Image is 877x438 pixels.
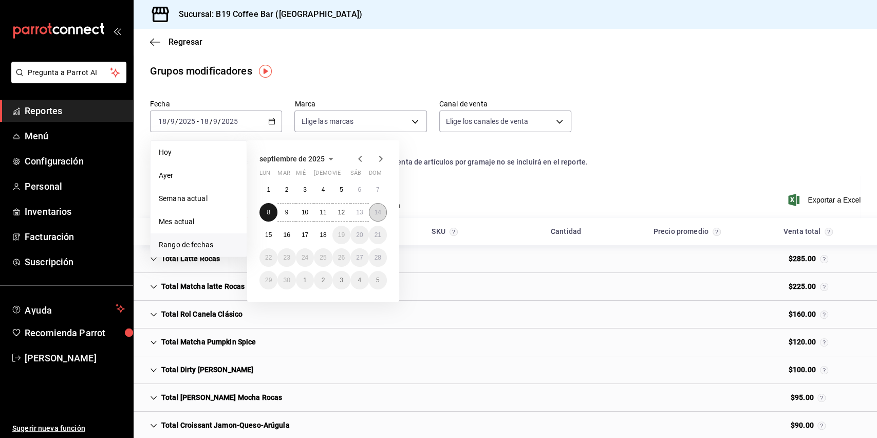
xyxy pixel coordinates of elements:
[790,194,861,206] button: Exportar a Excel
[277,248,295,267] button: 23 de septiembre de 2025
[782,416,834,435] div: Cell
[218,117,221,125] span: /
[11,62,126,83] button: Pregunta a Parrot AI
[679,255,695,263] div: Cell
[283,277,290,284] abbr: 30 de septiembre de 2025
[358,186,361,193] abbr: 6 de septiembre de 2025
[267,209,270,216] abbr: 8 de septiembre de 2025
[369,203,387,222] button: 14 de septiembre de 2025
[369,271,387,289] button: 5 de octubre de 2025
[142,249,228,268] div: Cell
[167,117,170,125] span: /
[259,248,277,267] button: 22 de septiembre de 2025
[314,226,332,244] button: 18 de septiembre de 2025
[285,209,289,216] abbr: 9 de septiembre de 2025
[350,170,361,180] abbr: sábado
[369,180,387,199] button: 7 de septiembre de 2025
[25,230,125,244] span: Facturación
[314,248,332,267] button: 25 de septiembre de 2025
[338,254,345,261] abbr: 26 de septiembre de 2025
[780,305,836,324] div: Cell
[376,186,380,193] abbr: 7 de septiembre de 2025
[159,193,238,204] span: Semana actual
[142,333,264,352] div: Cell
[170,117,175,125] input: --
[557,311,574,319] div: Cell
[12,423,125,434] span: Sugerir nueva función
[150,37,202,47] button: Regresar
[142,388,290,407] div: Cell
[369,248,387,267] button: 28 de septiembre de 2025
[437,283,453,291] div: Cell
[25,351,125,365] span: [PERSON_NAME]
[450,228,458,236] svg: Los artículos y grupos modificadores se agruparán por SKU; se mostrará el primer creado.
[134,273,877,301] div: Row
[25,179,125,193] span: Personal
[259,153,337,165] button: septiembre de 2025
[437,422,453,430] div: Cell
[25,205,125,218] span: Inventarios
[283,231,290,239] abbr: 16 de septiembre de 2025
[142,222,384,241] div: HeadCell
[557,394,574,402] div: Cell
[197,117,199,125] span: -
[259,271,277,289] button: 29 de septiembre de 2025
[350,271,368,289] button: 4 de octubre de 2025
[320,254,326,261] abbr: 25 de septiembre de 2025
[302,231,308,239] abbr: 17 de septiembre de 2025
[265,254,272,261] abbr: 22 de septiembre de 2025
[557,255,574,263] div: Cell
[557,283,574,291] div: Cell
[25,104,125,118] span: Reportes
[358,277,361,284] abbr: 4 de octubre de 2025
[265,277,272,284] abbr: 29 de septiembre de 2025
[25,255,125,269] span: Suscripción
[296,203,314,222] button: 10 de septiembre de 2025
[439,100,571,107] label: Canal de venta
[820,255,828,263] svg: Venta total = venta de artículos + venta grupos modificadores
[150,157,861,168] div: Los artículos del listado no incluyen
[277,271,295,289] button: 30 de septiembre de 2025
[302,254,308,261] abbr: 24 de septiembre de 2025
[437,366,453,374] div: Cell
[134,328,877,356] div: Row
[296,180,314,199] button: 3 de septiembre de 2025
[314,180,332,199] button: 4 de septiembre de 2025
[322,277,325,284] abbr: 2 de octubre de 2025
[557,338,574,346] div: Cell
[200,117,209,125] input: --
[169,37,202,47] span: Regresar
[277,226,295,244] button: 16 de septiembre de 2025
[265,231,272,239] abbr: 15 de septiembre de 2025
[134,218,877,245] div: Head
[7,75,126,85] a: Pregunta a Parrot AI
[259,226,277,244] button: 15 de septiembre de 2025
[820,338,828,346] svg: Venta total = venta de artículos + venta grupos modificadores
[340,186,343,193] abbr: 5 de septiembre de 2025
[134,245,877,273] div: Row
[259,180,277,199] button: 1 de septiembre de 2025
[713,228,721,236] svg: Precio promedio = total artículos / cantidad
[142,305,251,324] div: Cell
[780,277,836,296] div: Cell
[213,117,218,125] input: --
[259,203,277,222] button: 8 de septiembre de 2025
[780,333,836,352] div: Cell
[338,209,345,216] abbr: 12 de septiembre de 2025
[294,100,426,107] label: Marca
[134,356,877,384] div: Row
[209,117,212,125] span: /
[314,271,332,289] button: 2 de octubre de 2025
[277,170,290,180] abbr: martes
[679,338,695,346] div: Cell
[303,186,307,193] abbr: 3 de septiembre de 2025
[25,129,125,143] span: Menú
[384,222,506,241] div: HeadCell
[369,170,382,180] abbr: domingo
[375,209,381,216] abbr: 14 de septiembre de 2025
[159,170,238,181] span: Ayer
[150,63,252,79] div: Grupos modificadores
[277,203,295,222] button: 9 de septiembre de 2025
[134,301,877,328] div: Row
[150,100,282,107] label: Fecha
